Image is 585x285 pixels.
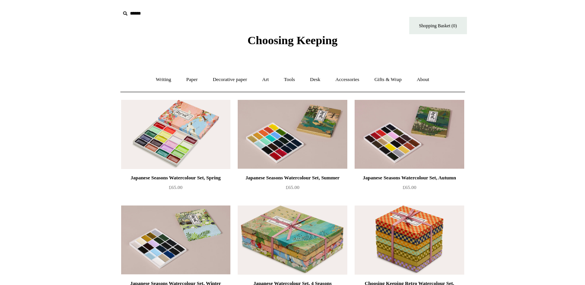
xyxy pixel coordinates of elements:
a: Japanese Seasons Watercolour Set, Winter Japanese Seasons Watercolour Set, Winter [121,205,230,275]
span: £65.00 [169,184,183,190]
a: About [410,70,436,90]
img: Japanese Seasons Watercolour Set, Autumn [355,100,464,169]
a: Japanese Watercolour Set, 4 Seasons Japanese Watercolour Set, 4 Seasons [238,205,347,275]
a: Accessories [328,70,366,90]
a: Japanese Seasons Watercolour Set, Autumn Japanese Seasons Watercolour Set, Autumn [355,100,464,169]
span: £65.00 [286,184,300,190]
img: Japanese Seasons Watercolour Set, Summer [238,100,347,169]
a: Writing [149,70,178,90]
a: Choosing Keeping [247,40,337,45]
a: Desk [303,70,327,90]
a: Shopping Basket (0) [409,17,467,34]
img: Japanese Seasons Watercolour Set, Spring [121,100,230,169]
span: £65.00 [403,184,417,190]
a: Japanese Seasons Watercolour Set, Summer £65.00 [238,173,347,205]
a: Japanese Seasons Watercolour Set, Spring £65.00 [121,173,230,205]
div: Japanese Seasons Watercolour Set, Spring [123,173,228,182]
a: Choosing Keeping Retro Watercolour Set, Decades Collection Choosing Keeping Retro Watercolour Set... [355,205,464,275]
div: Japanese Seasons Watercolour Set, Summer [240,173,345,182]
span: Choosing Keeping [247,34,337,46]
a: Japanese Seasons Watercolour Set, Summer Japanese Seasons Watercolour Set, Summer [238,100,347,169]
a: Paper [179,70,205,90]
a: Japanese Seasons Watercolour Set, Autumn £65.00 [355,173,464,205]
img: Japanese Watercolour Set, 4 Seasons [238,205,347,275]
div: Japanese Seasons Watercolour Set, Autumn [357,173,462,182]
img: Choosing Keeping Retro Watercolour Set, Decades Collection [355,205,464,275]
a: Tools [277,70,302,90]
a: Decorative paper [206,70,254,90]
a: Art [255,70,276,90]
img: Japanese Seasons Watercolour Set, Winter [121,205,230,275]
a: Gifts & Wrap [367,70,408,90]
a: Japanese Seasons Watercolour Set, Spring Japanese Seasons Watercolour Set, Spring [121,100,230,169]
